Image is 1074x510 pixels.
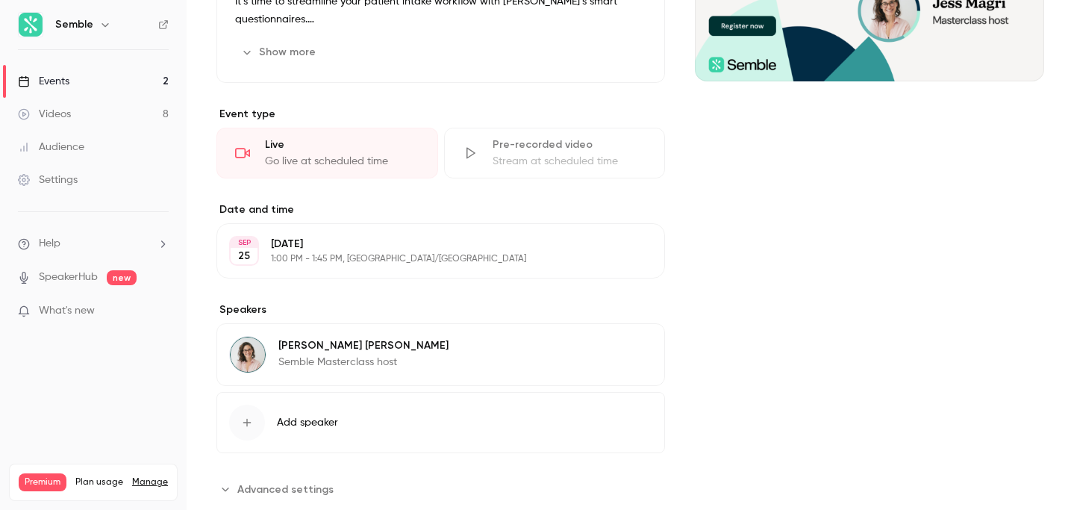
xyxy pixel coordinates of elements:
[43,8,66,32] img: Profile image for Salim
[18,107,71,122] div: Videos
[216,107,665,122] p: Event type
[55,17,93,32] h6: Semble
[19,13,43,37] img: Semble
[172,370,275,385] div: ok great, thank you
[278,355,449,370] p: Semble Masterclass host
[104,101,287,134] div: was i doing something wrong?
[265,137,419,152] div: Live
[160,361,287,394] div: ok great, thank you
[151,305,169,318] iframe: Noticeable Trigger
[493,137,647,152] div: Pre-recorded video
[107,270,137,285] span: new
[262,6,289,33] div: Close
[12,209,245,300] div: i'm checking with the dev if it doesn't come from a bug. In the meantime, you can just edit the d...
[271,237,586,252] p: [DATE]
[12,209,287,302] div: Salim says…
[10,6,38,34] button: go back
[75,476,123,488] span: Plan usage
[39,303,95,319] span: What's new
[18,140,84,155] div: Audience
[116,110,275,125] div: was i doing something wrong?
[12,67,287,102] div: user says…
[256,438,280,461] button: Send a message…
[265,154,419,169] div: Go live at scheduled time
[72,7,169,19] h1: [PERSON_NAME]
[277,415,338,430] span: Add speaker
[39,270,98,285] a: SpeakerHub
[54,135,287,197] div: i was actually only trying it on the insights one so we might not have been looking at the same one
[238,249,250,264] p: 25
[23,444,35,455] button: Emoji picker
[278,338,449,353] p: [PERSON_NAME] [PERSON_NAME]
[132,476,168,488] a: Manage
[18,74,69,89] div: Events
[271,253,586,265] p: 1:00 PM - 1:45 PM, [GEOGRAPHIC_DATA]/[GEOGRAPHIC_DATA]
[12,101,287,135] div: user says…
[19,473,66,491] span: Premium
[216,323,665,386] div: Jess Magri[PERSON_NAME] [PERSON_NAME]Semble Masterclass host
[216,392,665,453] button: Add speaker
[66,144,275,188] div: i was actually only trying it on the insights one so we might not have been looking at the same one
[216,202,665,217] label: Date and time
[149,67,287,100] div: thanks, i appreciate it
[12,135,287,209] div: user says…
[39,236,60,252] span: Help
[24,337,147,346] div: [PERSON_NAME] • 17h ago
[24,311,117,326] div: to fix the problem
[216,128,438,178] div: LiveGo live at scheduled time
[71,444,83,455] button: Upload attachment
[230,337,266,373] img: Jess Magri
[24,218,233,291] div: i'm checking with the dev if it doesn't come from a bug. In the meantime, you can just edit the d...
[216,477,665,501] section: Advanced settings
[493,154,647,169] div: Stream at scheduled time
[18,172,78,187] div: Settings
[12,302,287,361] div: Salim says…
[95,444,107,455] button: Start recording
[444,128,666,178] div: Pre-recorded videoStream at scheduled time
[160,76,275,91] div: thanks, i appreciate it
[237,482,334,497] span: Advanced settings
[13,412,286,438] textarea: Message…
[235,40,325,64] button: Show more
[216,477,343,501] button: Advanced settings
[47,444,59,455] button: Gif picker
[12,22,287,67] div: Salim says…
[231,237,257,248] div: SEP
[12,302,129,335] div: to fix the problem[PERSON_NAME] • 17h ago
[216,302,665,317] label: Speakers
[72,19,179,34] p: Active in the last 15m
[12,361,287,411] div: user says…
[18,236,169,252] li: help-dropdown-opener
[234,6,262,34] button: Home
